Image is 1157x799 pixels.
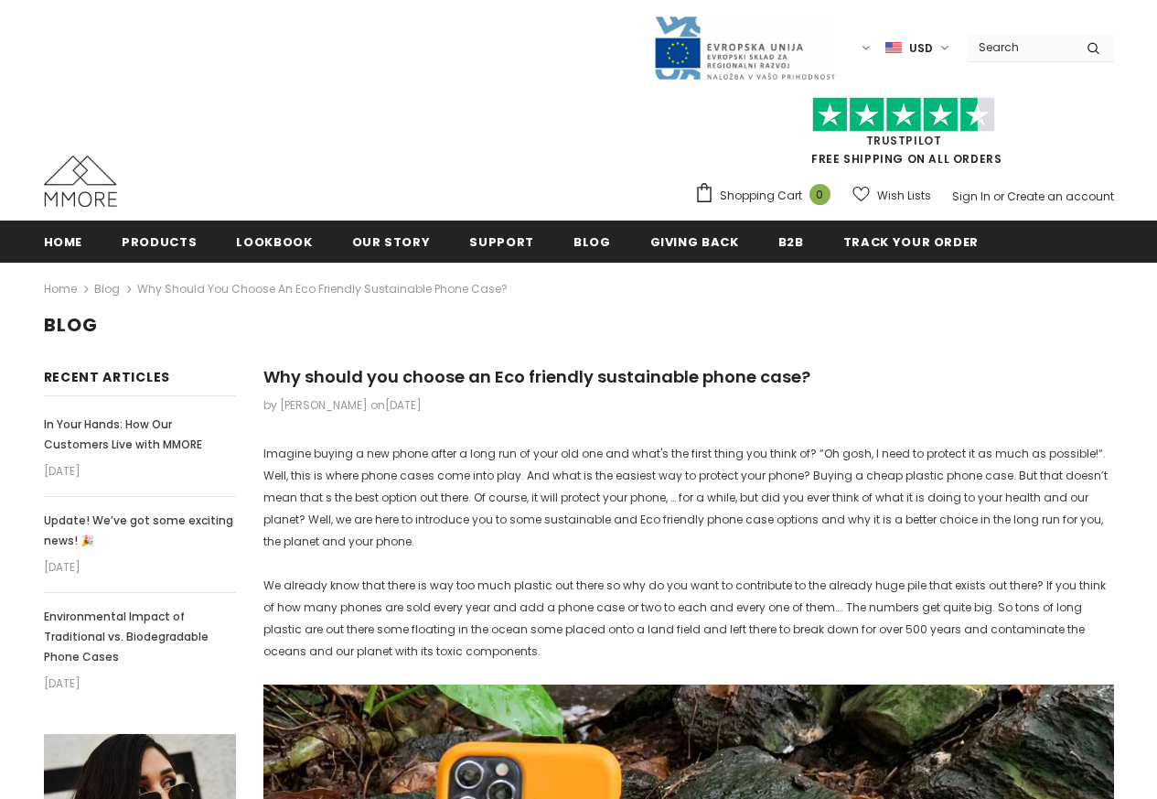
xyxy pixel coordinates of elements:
p: Imagine buying a new phone after a long run of your old one and what's the first thing you think ... [263,443,1114,553]
a: Create an account [1007,189,1114,204]
a: Blog [94,281,120,297]
em: [DATE] [44,556,236,578]
span: FREE SHIPPING ON ALL ORDERS [694,105,1114,167]
span: Wish Lists [877,187,931,205]
a: Lookbook [236,221,312,262]
span: Why should you choose an Eco friendly sustainable phone case? [137,278,508,300]
a: support [469,221,534,262]
span: Environmental Impact of Traditional vs. Biodegradable Phone Cases [44,609,209,664]
span: Blog [573,233,611,251]
a: Wish Lists [852,179,931,211]
span: Track your order [843,233,979,251]
a: Giving back [650,221,739,262]
span: B2B [778,233,804,251]
a: Trustpilot [866,133,942,148]
span: Shopping Cart [720,187,802,205]
a: B2B [778,221,804,262]
a: Home [44,221,83,262]
a: Blog [573,221,611,262]
span: Giving back [650,233,739,251]
span: on [370,397,422,413]
a: Sign In [952,189,991,204]
span: Recent Articles [44,368,171,386]
a: Shopping Cart 0 [694,182,840,210]
a: Home [44,278,77,300]
img: Javni Razpis [653,15,836,81]
span: In Your Hands: How Our Customers Live with MMORE [44,416,202,452]
em: [DATE] [44,460,236,482]
time: [DATE] [385,397,422,413]
em: [DATE] [44,673,236,695]
span: Home [44,233,83,251]
img: MMORE Cases [44,156,117,207]
span: We already know that there is way too much plastic out there so why do you want to contribute to ... [263,578,1106,659]
span: or [993,189,1004,204]
a: In Your Hands: How Our Customers Live with MMORE [44,415,236,455]
a: Javni Razpis [653,39,836,55]
span: Our Story [352,233,431,251]
a: Environmental Impact of Traditional vs. Biodegradable Phone Cases [44,607,236,667]
span: Update! We’ve got some exciting news! 🎉 [44,513,233,548]
span: Blog [44,312,98,338]
input: Search Site [968,34,1073,60]
span: by [PERSON_NAME] [263,397,368,413]
a: Our Story [352,221,431,262]
span: 0 [809,184,830,205]
span: USD [909,39,933,58]
span: Why should you choose an Eco friendly sustainable phone case? [263,365,810,388]
a: Track your order [843,221,979,262]
span: Products [122,233,197,251]
a: Update! We’ve got some exciting news! 🎉 [44,511,236,551]
span: Lookbook [236,233,312,251]
img: USD [885,40,902,56]
img: Trust Pilot Stars [812,97,995,133]
a: Products [122,221,197,262]
span: support [469,233,534,251]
